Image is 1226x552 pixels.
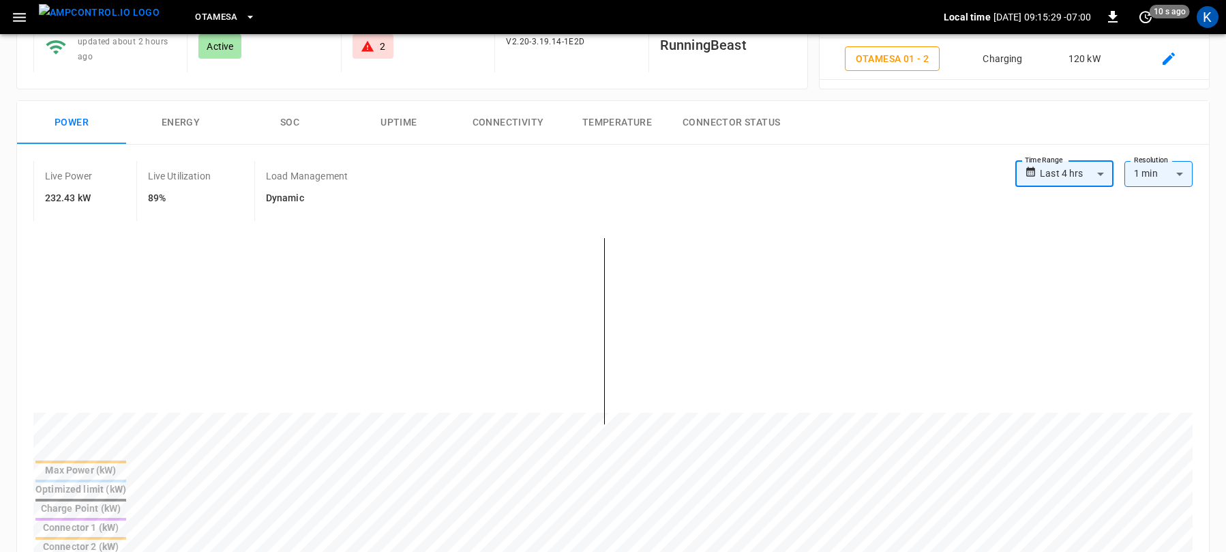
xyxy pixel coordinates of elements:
button: SOC [235,101,344,145]
h6: RunningBeast [660,34,791,56]
h6: 89% [148,191,211,206]
p: Live Utilization [148,169,211,183]
img: ampcontrol.io logo [39,4,160,21]
span: V2.20-3.19.14-1E2D [506,37,584,46]
span: 10 s ago [1150,5,1190,18]
button: OtaMesa [190,4,261,31]
button: Connector Status [672,101,791,145]
button: Temperature [563,101,672,145]
h6: Dynamic [266,191,348,206]
h6: 232.43 kW [45,191,93,206]
p: Load Management [266,169,348,183]
div: Last 4 hrs [1040,161,1113,187]
label: Resolution [1134,155,1168,166]
td: 120 kW [1041,38,1128,81]
p: Live Power [45,169,93,183]
span: OtaMesa [195,10,238,25]
p: [DATE] 09:15:29 -07:00 [993,10,1091,24]
label: Time Range [1025,155,1063,166]
p: Active [207,40,233,53]
div: 2 [380,40,385,53]
span: updated about 2 hours ago [78,37,168,61]
td: Charging [965,38,1041,81]
button: Energy [126,101,235,145]
div: profile-icon [1197,6,1218,28]
button: Power [17,101,126,145]
button: set refresh interval [1135,6,1156,28]
div: 1 min [1124,161,1193,187]
button: Uptime [344,101,453,145]
button: Connectivity [453,101,563,145]
p: Local time [944,10,991,24]
button: OtaMesa 01 - 2 [845,46,940,72]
